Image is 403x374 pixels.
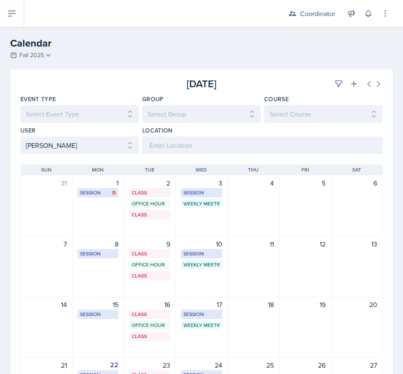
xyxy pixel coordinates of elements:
[233,299,274,310] div: 18
[132,261,168,269] div: Office Hour
[233,178,274,188] div: 4
[301,166,309,174] span: Fri
[129,178,170,188] div: 2
[352,166,361,174] span: Sat
[26,239,67,249] div: 7
[181,239,222,249] div: 10
[284,360,326,370] div: 26
[92,166,104,174] span: Mon
[183,189,219,197] div: Session
[77,360,119,370] div: 22
[233,360,274,370] div: 25
[145,166,155,174] span: Tue
[26,299,67,310] div: 14
[20,95,56,103] label: Event Type
[183,261,219,269] div: Weekly Meeting
[181,299,222,310] div: 17
[80,189,116,197] div: Session
[77,239,119,249] div: 8
[132,200,168,208] div: Office Hour
[132,250,168,258] div: Class
[141,76,262,91] div: [DATE]
[132,211,168,219] div: Class
[132,321,168,329] div: Office Hour
[10,36,393,51] h2: Calendar
[80,250,116,258] div: Session
[336,360,377,370] div: 27
[142,136,383,154] input: Enter Location
[129,239,170,249] div: 9
[77,299,119,310] div: 15
[142,95,164,103] label: Group
[233,239,274,249] div: 11
[336,178,377,188] div: 6
[132,272,168,280] div: Class
[132,310,168,318] div: Class
[183,321,219,329] div: Weekly Meeting
[129,299,170,310] div: 16
[19,51,44,60] span: Fall 2025
[77,178,119,188] div: 1
[284,178,326,188] div: 5
[181,178,222,188] div: 3
[132,189,168,197] div: Class
[284,239,326,249] div: 12
[26,360,67,370] div: 21
[142,126,173,135] label: Location
[196,166,207,174] span: Wed
[183,200,219,208] div: Weekly Meeting
[26,178,67,188] div: 31
[41,166,52,174] span: Sun
[183,310,219,318] div: Session
[20,126,36,135] label: User
[129,360,170,370] div: 23
[181,360,222,370] div: 24
[80,310,116,318] div: Session
[300,8,335,19] div: Coordinator
[284,299,326,310] div: 19
[248,166,259,174] span: Thu
[132,332,168,340] div: Class
[336,239,377,249] div: 13
[336,299,377,310] div: 20
[183,250,219,258] div: Session
[264,95,289,103] label: Course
